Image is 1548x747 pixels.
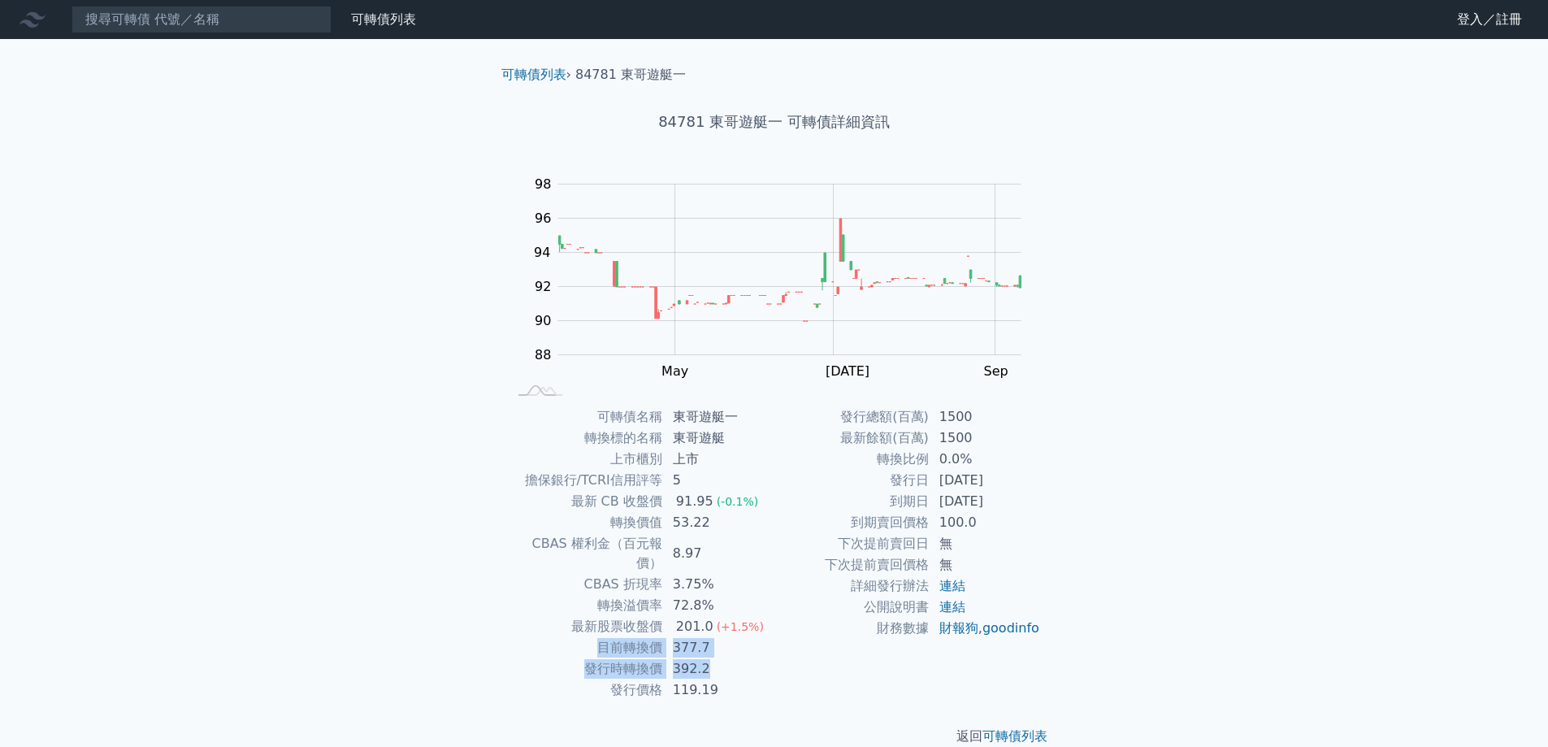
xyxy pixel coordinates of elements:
td: , [930,618,1041,639]
td: 轉換標的名稱 [508,428,663,449]
td: 5 [663,470,774,491]
td: 最新股票收盤價 [508,616,663,637]
a: 連結 [939,578,965,593]
td: 發行日 [774,470,930,491]
h1: 84781 東哥遊艇一 可轉債詳細資訊 [488,111,1060,133]
td: 公開說明書 [774,597,930,618]
a: 財報狗 [939,620,978,636]
div: 201.0 [673,617,717,636]
td: 發行價格 [508,680,663,701]
a: goodinfo [982,620,1039,636]
td: 無 [930,554,1041,575]
li: › [501,65,571,85]
td: 發行時轉換價 [508,658,663,680]
td: 財務數據 [774,618,930,639]
td: 1500 [930,428,1041,449]
td: 377.7 [663,637,774,658]
td: [DATE] [930,491,1041,512]
td: [DATE] [930,470,1041,491]
a: 可轉債列表 [982,728,1047,744]
span: (-0.1%) [717,495,759,508]
td: 上市櫃別 [508,449,663,470]
g: Chart [526,176,1046,379]
iframe: Chat Widget [1467,669,1548,747]
td: 詳細發行辦法 [774,575,930,597]
td: CBAS 折現率 [508,574,663,595]
tspan: Sep [983,363,1008,379]
td: 最新 CB 收盤價 [508,491,663,512]
td: 8.97 [663,533,774,574]
td: 0.0% [930,449,1041,470]
td: 1500 [930,406,1041,428]
td: 119.19 [663,680,774,701]
span: (+1.5%) [717,620,764,633]
td: 到期日 [774,491,930,512]
td: 東哥遊艇 [663,428,774,449]
td: 下次提前賣回價格 [774,554,930,575]
tspan: 92 [535,279,551,294]
td: 轉換溢價率 [508,595,663,616]
td: 發行總額(百萬) [774,406,930,428]
div: 聊天小工具 [1467,669,1548,747]
td: 轉換價值 [508,512,663,533]
p: 返回 [488,727,1060,746]
tspan: 90 [535,313,551,328]
div: 91.95 [673,492,717,511]
td: 無 [930,533,1041,554]
td: 目前轉換價 [508,637,663,658]
td: 392.2 [663,658,774,680]
li: 84781 東哥遊艇一 [575,65,686,85]
tspan: 94 [534,245,550,260]
tspan: 88 [535,347,551,363]
td: 到期賣回價格 [774,512,930,533]
tspan: 96 [535,211,551,226]
td: 可轉債名稱 [508,406,663,428]
td: 53.22 [663,512,774,533]
a: 可轉債列表 [501,67,566,82]
td: 下次提前賣回日 [774,533,930,554]
td: 轉換比例 [774,449,930,470]
td: 擔保銀行/TCRI信用評等 [508,470,663,491]
td: 100.0 [930,512,1041,533]
td: 72.8% [663,595,774,616]
td: 東哥遊艇一 [663,406,774,428]
tspan: [DATE] [826,363,869,379]
tspan: 98 [535,176,551,192]
tspan: May [661,363,688,379]
td: 3.75% [663,574,774,595]
td: 上市 [663,449,774,470]
a: 連結 [939,599,965,615]
input: 搜尋可轉債 代號／名稱 [72,6,332,33]
td: CBAS 權利金（百元報價） [508,533,663,574]
a: 登入／註冊 [1444,7,1535,33]
td: 最新餘額(百萬) [774,428,930,449]
a: 可轉債列表 [351,11,416,27]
